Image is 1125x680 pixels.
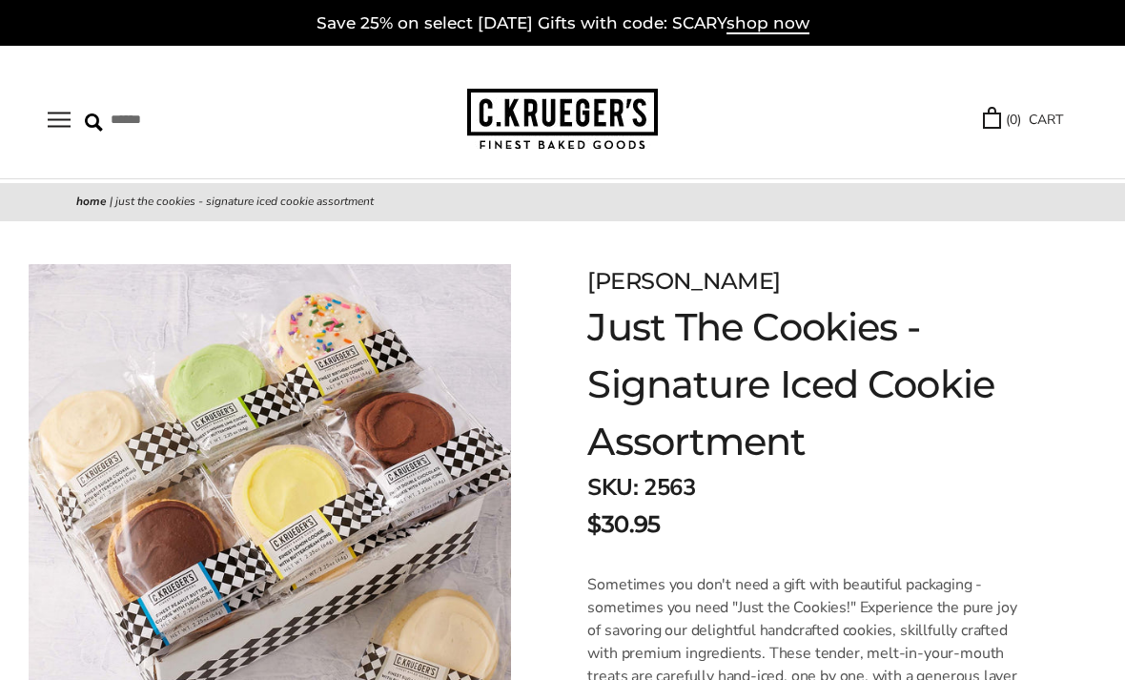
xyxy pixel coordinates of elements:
[587,299,1030,470] h1: Just The Cookies - Signature Iced Cookie Assortment
[48,112,71,128] button: Open navigation
[587,472,638,503] strong: SKU:
[317,13,809,34] a: Save 25% on select [DATE] Gifts with code: SCARYshop now
[85,113,103,132] img: Search
[115,194,374,209] span: Just The Cookies - Signature Iced Cookie Assortment
[110,194,112,209] span: |
[76,193,1049,212] nav: breadcrumbs
[76,194,107,209] a: Home
[467,89,658,151] img: C.KRUEGER'S
[587,264,1030,299] div: [PERSON_NAME]
[983,109,1063,131] a: (0) CART
[726,13,809,34] span: shop now
[587,507,660,542] span: $30.95
[644,472,695,503] span: 2563
[85,105,297,134] input: Search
